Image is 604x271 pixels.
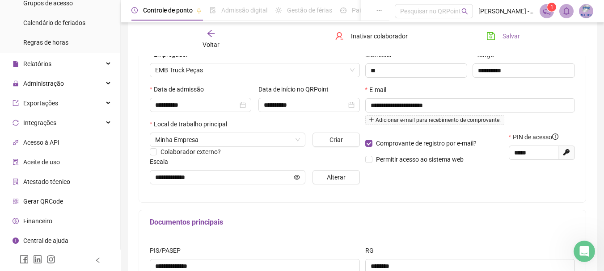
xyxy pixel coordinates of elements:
[369,117,374,122] span: plus
[340,7,346,13] span: dashboard
[95,257,101,263] span: left
[131,7,138,13] span: clock-circle
[478,6,534,16] span: [PERSON_NAME] - EMB Truck Peças
[351,31,408,41] span: Inativar colaborador
[23,178,70,185] span: Atestado técnico
[20,255,29,264] span: facebook
[258,84,334,94] label: Data de início no QRPoint
[329,135,343,145] span: Criar
[46,255,55,264] span: instagram
[287,7,332,14] span: Gestão de férias
[13,179,19,185] span: solution
[33,255,42,264] span: linkedin
[150,217,575,228] h5: Documentos principais
[23,139,59,146] span: Acesso à API
[461,8,468,15] span: search
[13,238,19,244] span: info-circle
[365,246,380,255] label: RG
[196,8,202,13] span: pushpin
[352,7,387,14] span: Painel do DP
[23,119,56,126] span: Integrações
[328,29,414,43] button: Inativar colaborador
[376,7,382,13] span: ellipsis
[313,133,359,147] button: Criar
[221,7,267,14] span: Admissão digital
[13,218,19,224] span: dollar
[23,198,63,205] span: Gerar QRCode
[552,133,558,140] span: info-circle
[203,41,220,48] span: Voltar
[550,4,553,10] span: 1
[327,172,346,182] span: Alterar
[23,60,51,67] span: Relatórios
[543,7,551,15] span: notification
[513,132,558,142] span: PIN de acesso
[313,170,359,184] button: Alterar
[562,7,570,15] span: bell
[150,246,186,255] label: PIS/PASEP
[155,63,355,77] span: EMB Truck Peças
[275,7,282,13] span: sun
[210,7,216,13] span: file-done
[503,31,520,41] span: Salvar
[13,61,19,67] span: file
[376,140,477,147] span: Comprovante de registro por e-mail?
[13,139,19,146] span: api
[150,157,174,167] label: Escala
[579,4,593,18] img: 84902
[155,133,300,146] span: RUA JOSÉ GOMES FERREIRA N 380
[23,237,68,244] span: Central de ajuda
[547,3,556,12] sup: 1
[13,80,19,87] span: lock
[23,39,68,46] span: Regras de horas
[23,217,52,225] span: Financeiro
[23,80,64,87] span: Administração
[150,119,233,129] label: Local de trabalho principal
[294,174,300,180] span: eye
[574,241,595,262] iframe: Intercom live chat
[365,115,504,125] span: Adicionar e-mail para recebimento de comprovante.
[23,158,60,166] span: Aceite de uso
[365,85,392,95] label: E-mail
[480,29,527,43] button: Salvar
[161,148,221,155] span: Colaborador externo?
[335,32,344,41] span: user-delete
[486,32,495,41] span: save
[23,100,58,107] span: Exportações
[13,120,19,126] span: sync
[150,84,210,94] label: Data de admissão
[376,156,464,163] span: Permitir acesso ao sistema web
[13,100,19,106] span: export
[13,198,19,204] span: qrcode
[207,29,215,38] span: arrow-left
[143,7,193,14] span: Controle de ponto
[13,159,19,165] span: audit
[23,19,85,26] span: Calendário de feriados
